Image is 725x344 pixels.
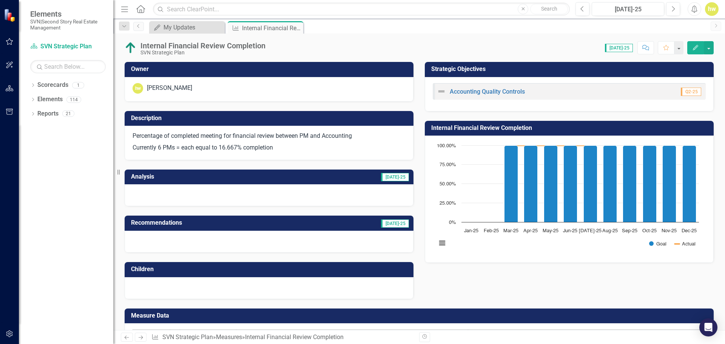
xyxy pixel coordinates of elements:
text: Nov-25 [662,228,677,233]
h3: Measure Data [131,312,710,319]
h3: Recommendations [131,219,309,226]
img: ClearPoint Strategy [4,9,17,22]
a: Measures [216,333,242,341]
text: 75.00% [440,162,456,167]
text: Jun-25 [563,228,577,233]
p: Currently 6 PMs = each equal to 16.667% completion [133,142,406,152]
div: [PERSON_NAME] [147,84,192,93]
path: Mar-25, 100. Goal. [504,146,518,222]
img: Above Target [125,42,137,54]
div: Internal Financial Review Completion [242,23,301,33]
a: My Updates [151,23,223,32]
text: Sep-25 [622,228,637,233]
span: Elements [30,9,106,19]
h3: Strategic Objectives [431,66,710,73]
text: [DATE]-25 [579,228,602,233]
div: 1 [72,82,84,88]
text: Jan-25 [464,228,478,233]
button: View chart menu, Chart [437,238,447,248]
path: Jun-25, 100. Goal. [564,146,577,222]
text: 25.00% [440,201,456,206]
div: 21 [62,111,74,117]
path: Sep-25, 100. Goal. [623,146,637,222]
p: Percentage of completed meeting for financial review between PM and Accounting [133,132,406,142]
div: 114 [66,96,81,103]
path: May-25, 100. Goal. [544,146,558,222]
img: Not Defined [437,87,446,96]
div: Open Intercom Messenger [699,318,717,336]
h3: Children [131,266,410,273]
div: [DATE]-25 [594,5,662,14]
text: Dec-25 [682,228,697,233]
text: 100.00% [437,143,456,148]
div: Internal Financial Review Completion [140,42,265,50]
div: hw [133,83,143,94]
text: Feb-25 [484,228,499,233]
button: [DATE]-25 [592,2,664,16]
div: Internal Financial Review Completion [245,333,344,341]
g: Goal, series 1 of 2. Bar series with 12 bars. [467,146,696,222]
svg: Interactive chart [433,142,703,255]
a: Accounting Quality Controls [450,88,525,95]
path: Jul-25, 100. Goal. [584,146,597,222]
h3: Analysis [131,173,255,180]
span: Search [541,6,557,12]
div: My Updates [164,23,223,32]
button: hw [705,2,719,16]
a: Reports [37,110,59,118]
a: Scorecards [37,81,68,89]
text: 0% [449,220,456,225]
button: Search [530,4,568,14]
h3: Internal Financial Review Completion [431,125,710,131]
small: SVN|Second Story Real Estate Management [30,19,106,31]
path: Dec-25, 100. Goal. [683,146,696,222]
text: Oct-25 [642,228,657,233]
span: [DATE]-25 [381,219,409,228]
input: Search Below... [30,60,106,73]
span: [DATE]-25 [381,173,409,181]
text: 50.00% [440,182,456,187]
span: Q2-25 [681,88,701,96]
a: Elements [37,95,63,104]
h3: Description [131,115,410,122]
path: Nov-25, 100. Goal. [663,146,676,222]
text: Mar-25 [503,228,518,233]
span: [DATE]-25 [605,44,633,52]
button: Show Actual [675,241,696,247]
path: Aug-25, 100. Goal. [603,146,617,222]
text: Apr-25 [523,228,538,233]
button: Show Goal [649,241,666,247]
h3: Owner [131,66,410,73]
input: Search ClearPoint... [153,3,570,16]
a: SVN Strategic Plan [30,42,106,51]
div: Chart. Highcharts interactive chart. [433,142,706,255]
text: May-25 [543,228,558,233]
div: SVN Strategic Plan [140,50,265,56]
text: Aug-25 [602,228,618,233]
div: » » [151,333,413,342]
path: Apr-25, 100. Goal. [524,146,538,222]
a: SVN Strategic Plan [162,333,213,341]
path: Oct-25, 100. Goal. [643,146,657,222]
